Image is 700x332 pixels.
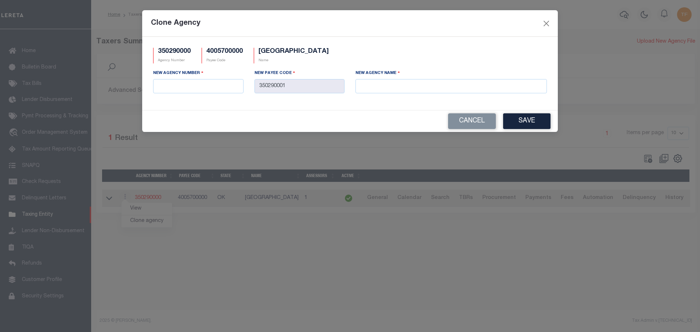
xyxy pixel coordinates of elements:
[206,58,243,63] p: Payee Code
[258,48,329,56] h5: [GEOGRAPHIC_DATA]
[206,48,243,56] h5: 4005700000
[448,113,496,129] button: Cancel
[355,70,400,77] label: New Agency Name
[258,58,329,63] p: Name
[153,70,203,77] label: New Agency Number
[158,58,191,63] p: Agency Number
[503,113,551,129] button: Save
[158,48,191,56] h5: 350290000
[254,70,295,77] label: New Payee Code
